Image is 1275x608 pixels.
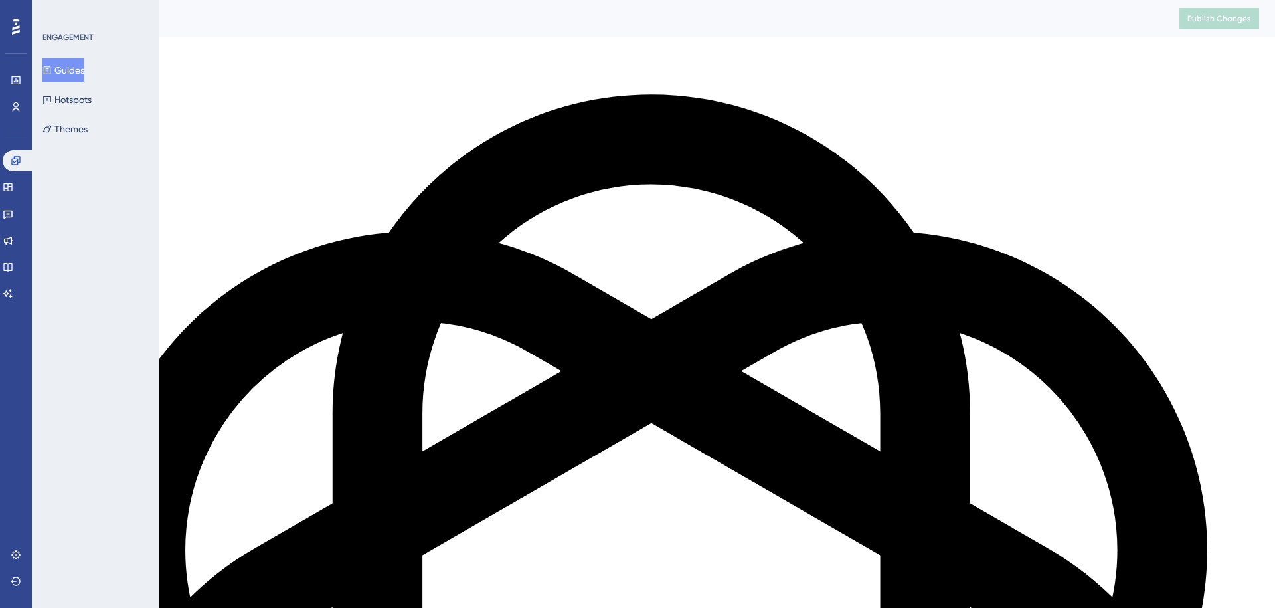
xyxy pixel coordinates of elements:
[1179,8,1259,29] button: Publish Changes
[1187,13,1251,24] span: Publish Changes
[42,58,84,82] button: Guides
[42,32,93,43] div: ENGAGEMENT
[42,117,88,141] button: Themes
[42,88,92,112] button: Hotspots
